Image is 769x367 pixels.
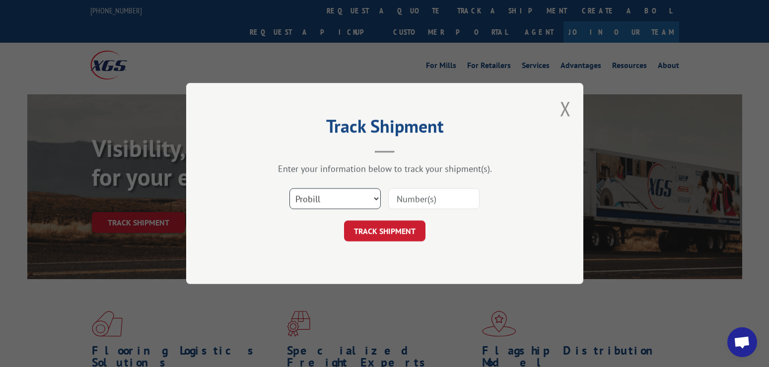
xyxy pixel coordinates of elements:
[388,188,480,209] input: Number(s)
[236,163,534,174] div: Enter your information below to track your shipment(s).
[236,119,534,138] h2: Track Shipment
[560,95,571,122] button: Close modal
[344,220,425,241] button: TRACK SHIPMENT
[727,327,757,357] div: Open chat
